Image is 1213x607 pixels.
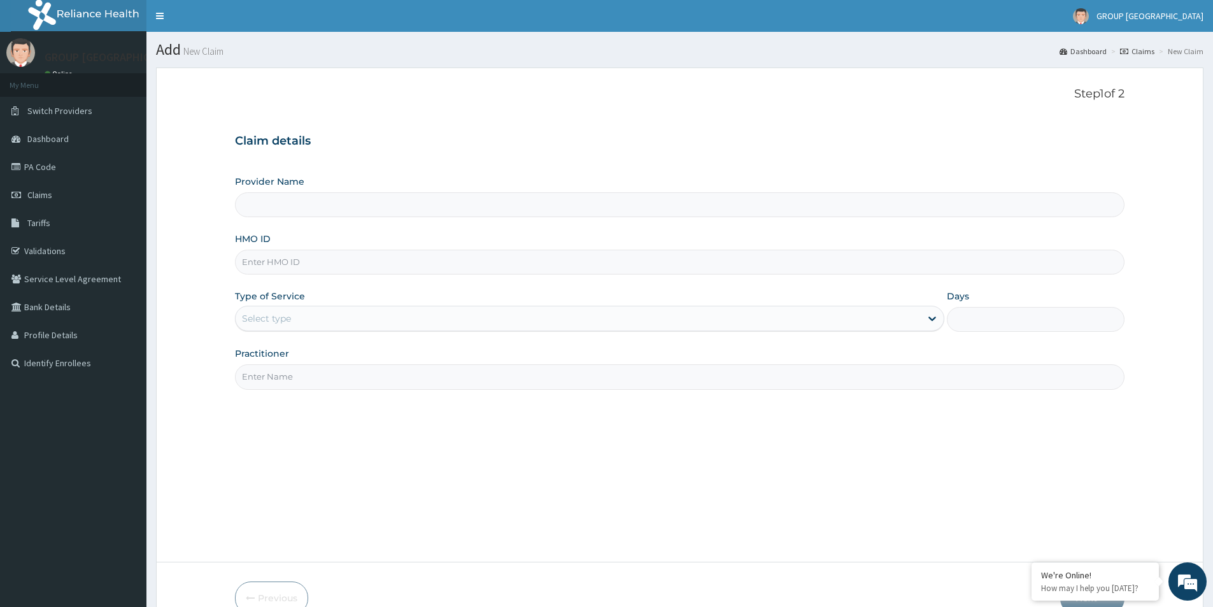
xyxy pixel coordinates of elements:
[235,364,1124,389] input: Enter Name
[27,105,92,117] span: Switch Providers
[6,38,35,67] img: User Image
[1120,46,1154,57] a: Claims
[1060,46,1107,57] a: Dashboard
[27,217,50,229] span: Tariffs
[181,46,223,56] small: New Claim
[1041,569,1149,581] div: We're Online!
[45,52,187,63] p: GROUP [GEOGRAPHIC_DATA]
[45,69,75,78] a: Online
[947,290,969,303] label: Days
[156,41,1203,58] h1: Add
[1041,583,1149,594] p: How may I help you today?
[235,175,304,188] label: Provider Name
[27,189,52,201] span: Claims
[1096,10,1203,22] span: GROUP [GEOGRAPHIC_DATA]
[235,290,305,303] label: Type of Service
[235,232,271,245] label: HMO ID
[235,250,1124,275] input: Enter HMO ID
[27,133,69,145] span: Dashboard
[235,134,1124,148] h3: Claim details
[1073,8,1089,24] img: User Image
[235,347,289,360] label: Practitioner
[242,312,291,325] div: Select type
[1156,46,1203,57] li: New Claim
[235,87,1124,101] p: Step 1 of 2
